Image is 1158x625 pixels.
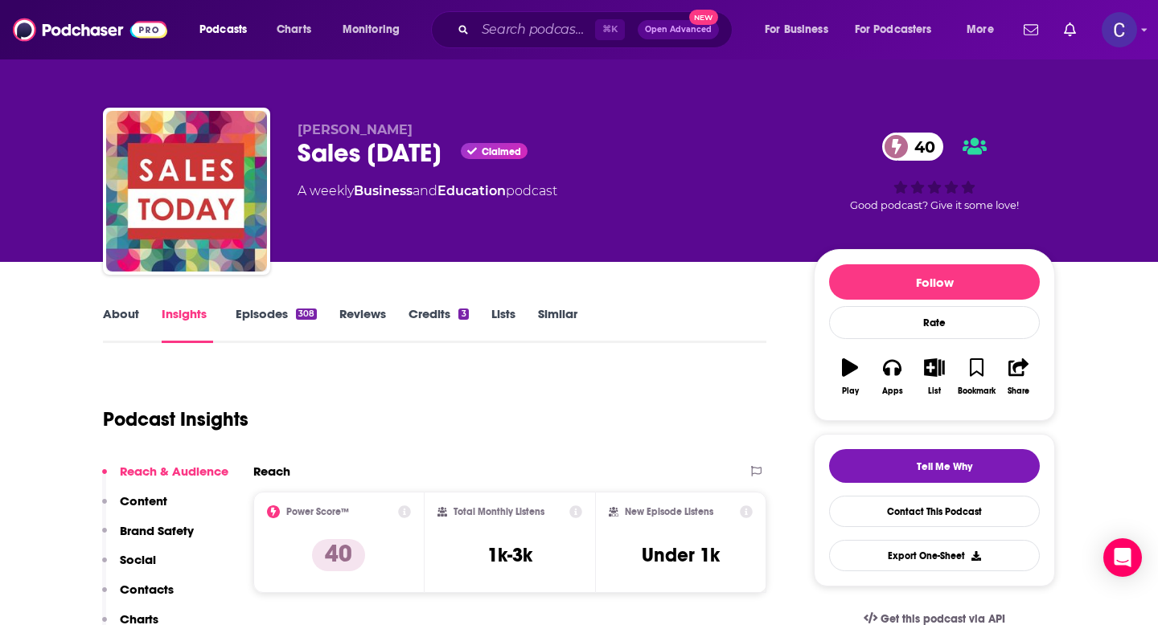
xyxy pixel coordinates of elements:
[103,407,248,431] h1: Podcast Insights
[102,464,228,493] button: Reach & Audience
[814,122,1055,222] div: 40Good podcast? Give it some love!
[519,306,544,343] a: Lists
[595,19,625,40] span: ⌘ K
[312,539,365,571] p: 40
[842,386,859,396] div: Play
[213,308,241,321] img: Podchaser Pro
[102,582,174,611] button: Contacts
[829,540,1040,571] button: Export One-Sheet
[437,306,496,343] a: Credits3
[188,17,268,43] button: open menu
[103,306,139,343] a: About
[855,18,932,41] span: For Podcasters
[1103,538,1142,577] div: Open Intercom Messenger
[689,10,718,25] span: New
[286,506,349,517] h2: Power Score™
[102,552,156,582] button: Social
[482,148,521,156] span: Claimed
[368,306,414,343] a: Reviews
[829,348,871,406] button: Play
[1102,12,1137,47] button: Show profile menu
[829,306,1040,339] div: Rate
[642,543,720,567] h3: Under 1k
[120,493,167,509] p: Content
[882,133,943,161] a: 40
[331,17,421,43] button: open menu
[917,460,972,473] span: Tell Me Why
[120,464,228,479] p: Reach & Audience
[277,18,311,41] span: Charts
[298,182,557,201] div: A weekly podcast
[1057,16,1082,43] a: Show notifications dropdown
[1102,12,1137,47] span: Logged in as publicityxxtina
[487,308,496,320] div: 3
[882,386,903,396] div: Apps
[13,14,167,45] img: Podchaser - Follow, Share and Rate Podcasts
[413,183,437,198] span: and
[324,308,345,320] div: 308
[162,306,241,343] a: InsightsPodchaser Pro
[437,183,506,198] a: Education
[120,523,194,538] p: Brand Safety
[850,199,1019,211] span: Good podcast? Give it some love!
[928,386,941,396] div: List
[102,493,167,523] button: Content
[120,582,174,597] p: Contacts
[1102,12,1137,47] img: User Profile
[754,17,848,43] button: open menu
[645,26,712,34] span: Open Advanced
[253,464,290,479] h2: Reach
[998,348,1040,406] button: Share
[967,18,994,41] span: More
[638,20,719,39] button: Open AdvancedNew
[454,506,544,517] h2: Total Monthly Listens
[343,18,400,41] span: Monitoring
[487,543,532,567] h3: 1k-3k
[199,18,247,41] span: Podcasts
[266,17,321,43] a: Charts
[829,496,1040,527] a: Contact This Podcast
[354,183,413,198] a: Business
[120,552,156,567] p: Social
[871,348,913,406] button: Apps
[829,449,1040,483] button: tell me why sparkleTell Me Why
[475,17,595,43] input: Search podcasts, credits, & more...
[955,17,1014,43] button: open menu
[955,348,997,406] button: Bookmark
[1017,16,1045,43] a: Show notifications dropdown
[566,306,606,343] a: Similar
[446,11,748,48] div: Search podcasts, credits, & more...
[102,523,194,553] button: Brand Safety
[625,506,713,517] h2: New Episode Listens
[264,306,345,343] a: Episodes308
[958,386,996,396] div: Bookmark
[106,111,267,272] img: Sales Today
[298,122,413,137] span: [PERSON_NAME]
[897,460,910,473] img: tell me why sparkle
[898,133,943,161] span: 40
[844,17,955,43] button: open menu
[914,348,955,406] button: List
[765,18,828,41] span: For Business
[829,264,1040,300] button: Follow
[1008,386,1029,396] div: Share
